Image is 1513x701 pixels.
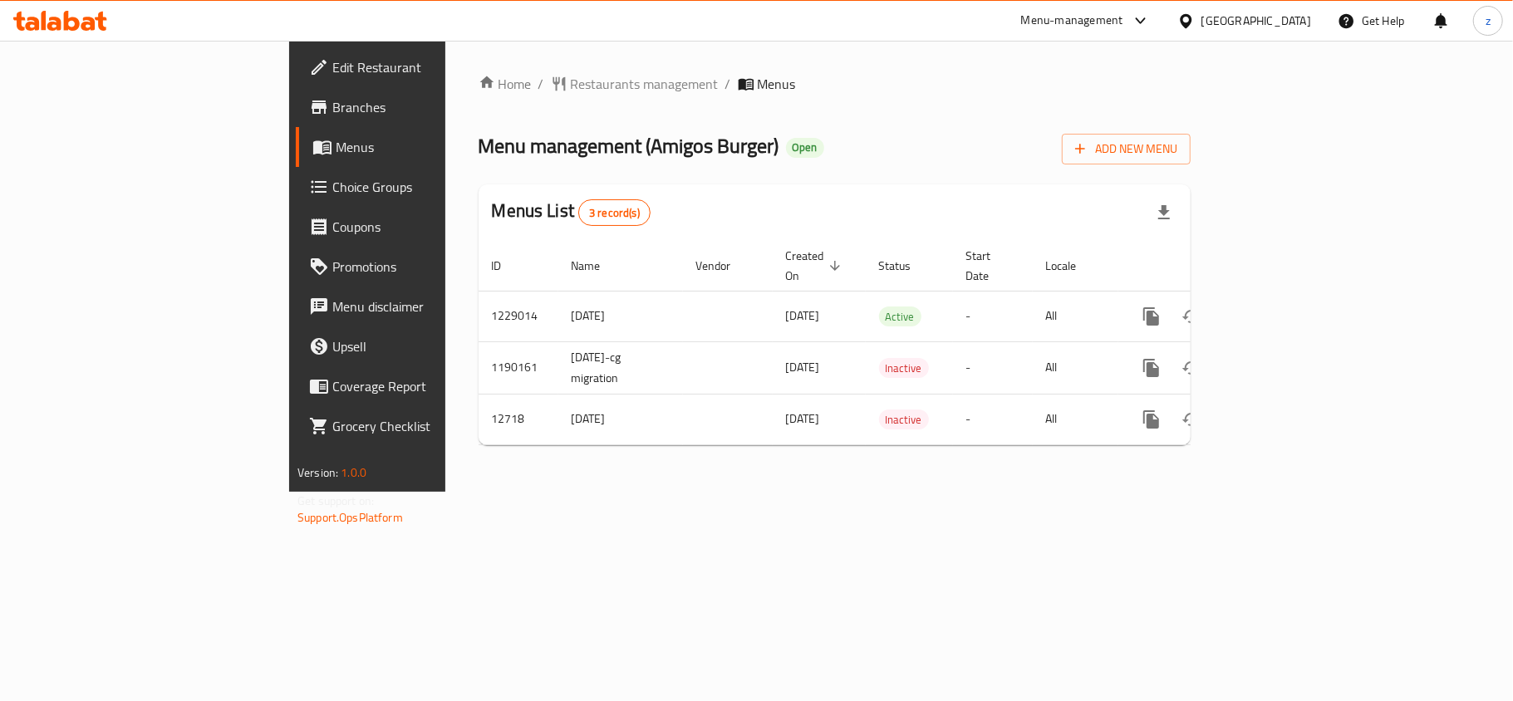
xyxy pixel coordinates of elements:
span: Start Date [966,246,1013,286]
a: Branches [296,87,542,127]
span: Menu management ( Amigos Burger ) [479,127,779,164]
span: Inactive [879,359,929,378]
button: Change Status [1172,400,1211,439]
div: Menu-management [1021,11,1123,31]
button: Change Status [1172,297,1211,336]
span: Choice Groups [332,177,528,197]
td: All [1033,291,1118,341]
a: Coverage Report [296,366,542,406]
div: [GEOGRAPHIC_DATA] [1201,12,1311,30]
span: Branches [332,97,528,117]
button: more [1132,348,1172,388]
a: Choice Groups [296,167,542,207]
span: Menu disclaimer [332,297,528,316]
span: Coupons [332,217,528,237]
td: All [1033,394,1118,444]
span: Grocery Checklist [332,416,528,436]
a: Coupons [296,207,542,247]
span: Created On [786,246,846,286]
div: Open [786,138,824,158]
span: 3 record(s) [579,205,650,221]
h2: Menus List [492,199,651,226]
li: / [725,74,731,94]
span: Menus [758,74,796,94]
nav: breadcrumb [479,74,1191,94]
a: Promotions [296,247,542,287]
a: Menu disclaimer [296,287,542,326]
td: All [1033,341,1118,394]
td: [DATE] [558,394,683,444]
table: enhanced table [479,241,1304,445]
a: Grocery Checklist [296,406,542,446]
span: [DATE] [786,356,820,378]
span: Inactive [879,410,929,429]
a: Menus [296,127,542,167]
span: Status [879,256,933,276]
span: z [1486,12,1491,30]
div: Inactive [879,409,929,429]
span: 1.0.0 [341,462,366,483]
span: Active [879,307,921,326]
a: Upsell [296,326,542,366]
th: Actions [1118,241,1304,292]
span: Locale [1046,256,1098,276]
button: more [1132,297,1172,336]
button: Add New Menu [1062,134,1191,164]
span: Edit Restaurant [332,57,528,77]
span: [DATE] [786,408,820,429]
span: Version: [297,462,338,483]
span: Vendor [696,256,753,276]
span: Upsell [332,336,528,356]
span: Add New Menu [1075,139,1177,159]
div: Export file [1144,193,1184,233]
span: Get support on: [297,490,374,512]
span: Open [786,140,824,154]
div: Inactive [879,358,929,378]
td: - [953,394,1033,444]
span: Coverage Report [332,376,528,396]
a: Support.OpsPlatform [297,507,403,528]
a: Restaurants management [551,74,719,94]
span: Menus [336,137,528,157]
td: [DATE] [558,291,683,341]
td: [DATE]-cg migration [558,341,683,394]
button: more [1132,400,1172,439]
span: Name [572,256,622,276]
a: Edit Restaurant [296,47,542,87]
span: ID [492,256,523,276]
td: - [953,291,1033,341]
span: Promotions [332,257,528,277]
span: Restaurants management [571,74,719,94]
div: Total records count [578,199,651,226]
button: Change Status [1172,348,1211,388]
td: - [953,341,1033,394]
span: [DATE] [786,305,820,326]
